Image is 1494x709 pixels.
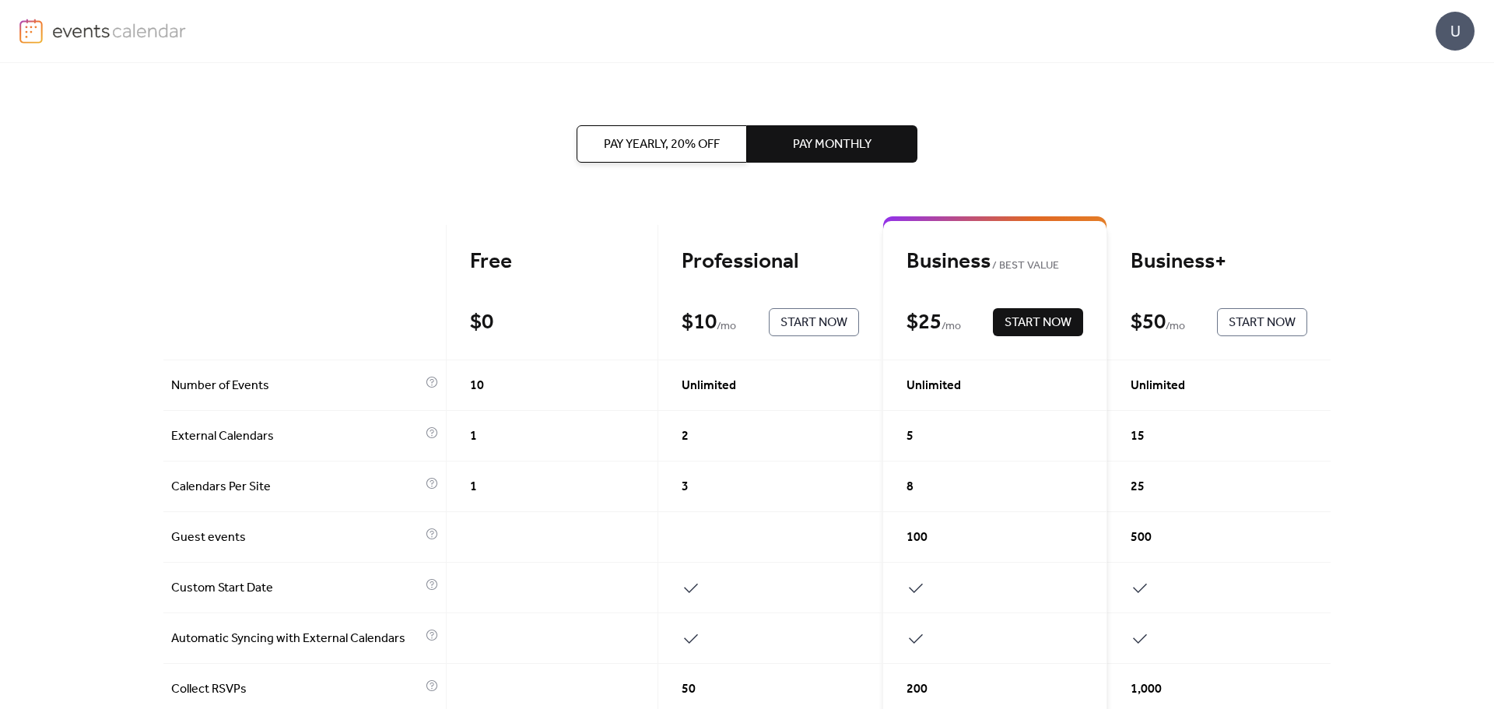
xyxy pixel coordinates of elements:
span: Collect RSVPs [171,680,422,699]
span: 500 [1131,528,1152,547]
div: $ 25 [907,309,942,336]
div: $ 10 [682,309,717,336]
button: Pay Monthly [747,125,917,163]
div: Business [907,248,1083,276]
div: U [1436,12,1475,51]
div: $ 50 [1131,309,1166,336]
span: Calendars Per Site [171,478,422,497]
span: 3 [682,478,689,497]
span: Start Now [1229,314,1296,332]
span: Guest events [171,528,422,547]
span: 50 [682,680,696,699]
span: 200 [907,680,928,699]
span: Unlimited [682,377,736,395]
span: / mo [942,318,961,336]
span: 1,000 [1131,680,1162,699]
button: Start Now [993,308,1083,336]
div: $ 0 [470,309,493,336]
span: 8 [907,478,914,497]
img: logo-type [52,19,187,42]
span: 25 [1131,478,1145,497]
span: 15 [1131,427,1145,446]
span: 1 [470,478,477,497]
span: Custom Start Date [171,579,422,598]
span: 5 [907,427,914,446]
span: / mo [717,318,736,336]
span: Automatic Syncing with External Calendars [171,630,422,648]
span: 2 [682,427,689,446]
button: Start Now [769,308,859,336]
span: Pay Yearly, 20% off [604,135,720,154]
span: Number of Events [171,377,422,395]
button: Pay Yearly, 20% off [577,125,747,163]
span: 1 [470,427,477,446]
span: Start Now [1005,314,1071,332]
div: Professional [682,248,858,276]
span: External Calendars [171,427,422,446]
button: Start Now [1217,308,1307,336]
span: BEST VALUE [991,257,1060,276]
img: logo [19,19,43,44]
span: / mo [1166,318,1185,336]
span: Unlimited [907,377,961,395]
span: Start Now [780,314,847,332]
span: Unlimited [1131,377,1185,395]
span: 100 [907,528,928,547]
div: Free [470,248,634,276]
span: 10 [470,377,484,395]
div: Business+ [1131,248,1307,276]
span: Pay Monthly [793,135,871,154]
